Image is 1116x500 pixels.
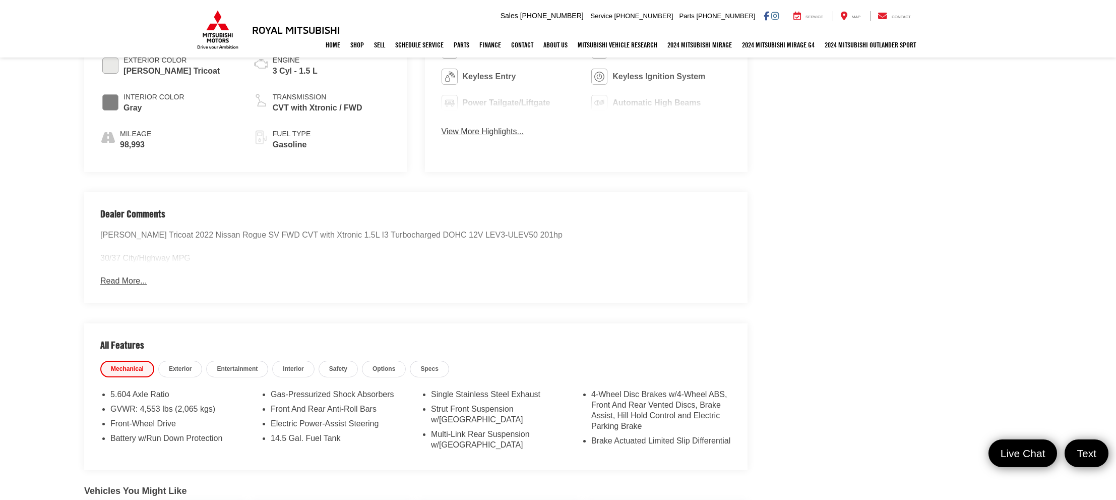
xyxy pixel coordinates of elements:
[217,365,258,373] span: Entertainment
[820,32,921,58] a: 2024 Mitsubishi Outlander SPORT
[329,365,347,373] span: Safety
[520,12,584,20] span: [PHONE_NUMBER]
[100,275,147,287] button: Read More...
[431,404,571,429] li: Strut Front Suspension w/[GEOGRAPHIC_DATA]
[123,55,220,66] span: Exterior Color
[110,390,251,404] li: 5.604 Axle Ratio
[273,66,318,77] span: 3 Cyl - 1.5 L
[833,11,868,21] a: Map
[442,126,524,138] button: View More Highlights...
[273,55,318,66] span: Engine
[442,69,458,85] img: Keyless Entry
[123,102,184,114] span: Gray
[273,139,311,151] span: Gasoline
[84,323,748,361] h2: All Features
[273,129,311,139] span: Fuel Type
[102,94,118,110] span: #808080
[345,32,369,58] a: Shop
[852,15,860,19] span: Map
[1065,439,1108,467] a: Text
[737,32,820,58] a: 2024 Mitsubishi Mirage G4
[120,139,151,151] span: 98,993
[100,208,731,230] h2: Dealer Comments
[771,12,779,20] a: Instagram: Click to visit our Instagram page
[100,230,731,264] div: [PERSON_NAME] Tricoat 2022 Nissan Rogue SV FWD CVT with Xtronic 1.5L I3 Turbocharged DOHC 12V LEV...
[786,11,831,21] a: Service
[573,32,662,58] a: Mitsubishi Vehicle Research
[369,32,390,58] a: Sell
[474,32,506,58] a: Finance
[506,32,538,58] a: Contact
[501,12,518,20] span: Sales
[449,32,474,58] a: Parts: Opens in a new tab
[988,439,1058,467] a: Live Chat
[120,129,151,139] span: Mileage
[123,66,220,77] span: Pearl White Tricoat
[271,404,411,419] li: Front And Rear Anti-Roll Bars
[123,92,184,102] span: Interior Color
[273,92,362,102] span: Transmission
[662,32,737,58] a: 2024 Mitsubishi Mirage
[805,15,823,19] span: Service
[538,32,573,58] a: About Us
[696,12,755,20] span: [PHONE_NUMBER]
[271,419,411,433] li: Electric Power-Assist Steering
[591,12,612,20] span: Service
[996,447,1050,460] span: Live Chat
[110,404,251,419] li: GVWR: 4,553 lbs (2,065 kgs)
[169,365,192,373] span: Exterior
[110,433,251,448] li: Battery w/Run Down Protection
[390,32,449,58] a: Schedule Service: Opens in a new tab
[679,12,694,20] span: Parts
[431,429,571,455] li: Multi-Link Rear Suspension w/[GEOGRAPHIC_DATA]
[764,12,769,20] a: Facebook: Click to visit our Facebook page
[1072,447,1101,460] span: Text
[110,419,251,433] li: Front-Wheel Drive
[591,69,607,85] img: Keyless Ignition System
[271,390,411,404] li: Gas-Pressurized Shock Absorbers
[100,129,115,143] i: mileage icon
[195,10,240,49] img: Mitsubishi
[420,365,438,373] span: Specs
[892,15,911,19] span: Contact
[321,32,345,58] a: Home
[591,390,731,435] li: 4-Wheel Disc Brakes w/4-Wheel ABS, Front And Rear Vented Discs, Brake Assist, Hill Hold Control a...
[614,12,673,20] span: [PHONE_NUMBER]
[283,365,303,373] span: Interior
[84,485,748,497] div: Vehicles You Might Like
[870,11,918,21] a: Contact
[591,436,731,451] li: Brake Actuated Limited Slip Differential
[102,58,118,74] span: #EAEAE8
[271,433,411,448] li: 14.5 Gal. Fuel Tank
[431,390,571,404] li: Single Stainless Steel Exhaust
[252,24,340,35] h3: Royal Mitsubishi
[273,102,362,114] span: CVT with Xtronic / FWD
[373,365,395,373] span: Options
